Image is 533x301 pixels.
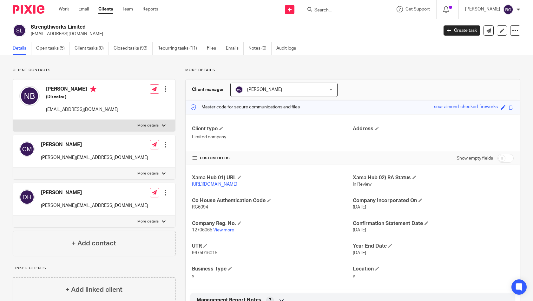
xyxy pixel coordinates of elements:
p: More details [185,68,520,73]
h4: Client type [192,126,353,132]
a: Clients [98,6,113,12]
h4: Co House Authentication Code [192,197,353,204]
h4: Location [353,266,514,272]
span: RC6094 [192,205,208,209]
img: svg%3E [19,86,40,106]
p: [PERSON_NAME][EMAIL_ADDRESS][DOMAIN_NAME] [41,154,148,161]
span: In Review [353,182,372,187]
h4: Confirmation Statement Date [353,220,514,227]
span: 9675016015 [192,251,217,255]
p: [PERSON_NAME] [465,6,500,12]
h4: + Add linked client [65,285,122,295]
span: Get Support [405,7,430,11]
a: Notes (0) [248,42,272,55]
h4: + Add contact [72,238,116,248]
a: Emails [226,42,244,55]
span: [DATE] [353,228,366,232]
a: Closed tasks (93) [114,42,153,55]
span: [DATE] [353,251,366,255]
p: [EMAIL_ADDRESS][DOMAIN_NAME] [46,106,118,113]
h3: Client manager [192,86,224,93]
h4: [PERSON_NAME] [41,141,148,148]
h4: Company Reg. No. [192,220,353,227]
span: [PERSON_NAME] [247,87,282,92]
p: Master code for secure communications and files [190,104,300,110]
img: svg%3E [503,4,513,15]
h4: UTR [192,243,353,250]
p: More details [137,171,159,176]
a: Files [207,42,221,55]
h4: CUSTOM FIELDS [192,156,353,161]
h4: Year End Date [353,243,514,250]
h4: Xama Hub 02) RA Status [353,174,514,181]
a: Audit logs [276,42,301,55]
div: sour-almond-checked-fireworks [434,104,498,111]
label: Show empty fields [457,155,493,161]
a: Client tasks (0) [75,42,109,55]
img: svg%3E [19,141,35,157]
img: svg%3E [19,189,35,205]
p: Linked clients [13,266,175,271]
img: svg%3E [13,24,26,37]
h4: Address [353,126,514,132]
h4: [PERSON_NAME] [41,189,148,196]
h4: Xama Hub 01) URL [192,174,353,181]
i: Primary [90,86,96,92]
p: [PERSON_NAME][EMAIL_ADDRESS][DOMAIN_NAME] [41,202,148,209]
a: Details [13,42,31,55]
input: Search [314,8,371,13]
a: [URL][DOMAIN_NAME] [192,182,237,187]
span: 12706065 [192,228,212,232]
h4: [PERSON_NAME] [46,86,118,94]
span: y [353,274,355,278]
p: More details [137,123,159,128]
img: Pixie [13,5,44,14]
p: More details [137,219,159,224]
h5: (Director) [46,94,118,100]
a: Work [59,6,69,12]
a: Open tasks (5) [36,42,70,55]
a: View more [213,228,234,232]
h4: Business Type [192,266,353,272]
a: Recurring tasks (11) [157,42,202,55]
p: [EMAIL_ADDRESS][DOMAIN_NAME] [31,31,434,37]
a: Reports [142,6,158,12]
h2: Strengthworks Limited [31,24,353,31]
h4: Company Incorporated On [353,197,514,204]
img: svg%3E [235,86,243,93]
a: Create task [444,25,480,36]
p: Client contacts [13,68,175,73]
span: [DATE] [353,205,366,209]
p: Limited company [192,134,353,140]
a: Email [78,6,89,12]
span: y [192,274,194,278]
a: Team [122,6,133,12]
